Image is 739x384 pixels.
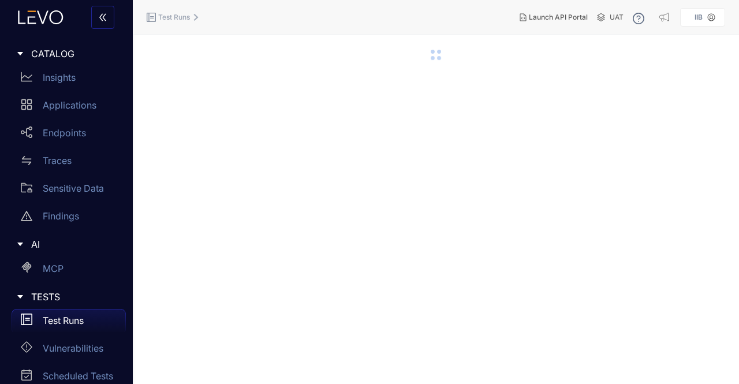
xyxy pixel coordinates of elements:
[510,8,597,27] button: Launch API Portal
[12,337,126,364] a: Vulnerabilities
[12,94,126,121] a: Applications
[16,50,24,58] span: caret-right
[610,13,624,21] span: UAT
[12,257,126,285] a: MCP
[43,100,96,110] p: Applications
[43,183,104,193] p: Sensitive Data
[12,66,126,94] a: Insights
[21,155,32,166] span: swap
[7,285,126,309] div: TESTS
[7,42,126,66] div: CATALOG
[43,72,76,83] p: Insights
[31,292,117,302] span: TESTS
[31,239,117,249] span: AI
[7,232,126,256] div: AI
[43,128,86,138] p: Endpoints
[43,371,113,381] p: Scheduled Tests
[12,121,126,149] a: Endpoints
[43,315,84,326] p: Test Runs
[16,240,24,248] span: caret-right
[43,155,72,166] p: Traces
[43,343,103,353] p: Vulnerabilities
[695,13,703,21] p: IIB
[31,49,117,59] span: CATALOG
[91,6,114,29] button: double-left
[12,177,126,204] a: Sensitive Data
[43,211,79,221] p: Findings
[21,210,32,222] span: warning
[12,309,126,337] a: Test Runs
[98,13,107,23] span: double-left
[12,204,126,232] a: Findings
[16,293,24,301] span: caret-right
[158,13,190,21] span: Test Runs
[43,263,64,274] p: MCP
[529,13,588,21] span: Launch API Portal
[12,149,126,177] a: Traces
